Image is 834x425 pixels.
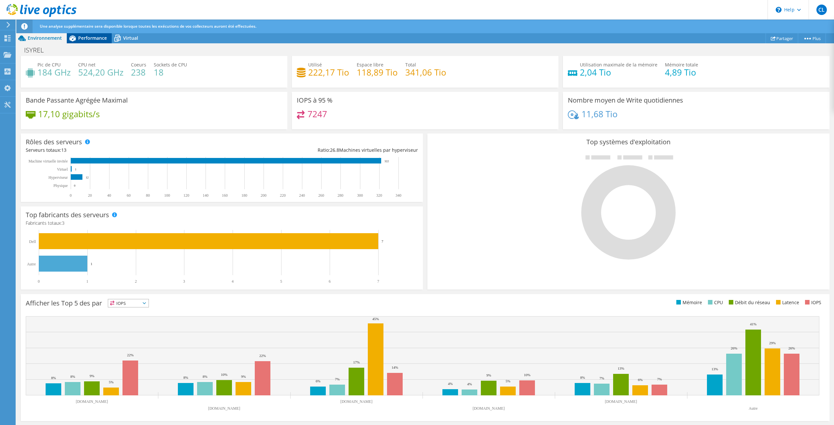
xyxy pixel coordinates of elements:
span: Pic de CPU [37,62,61,68]
text: 13% [618,366,624,370]
span: Utilisation maximale de la mémoire [580,62,657,68]
h4: 341,06 Tio [405,69,446,76]
h4: Fabricants totaux: [26,220,418,227]
text: Virtuel [57,167,68,172]
text: 1 [86,279,88,284]
li: Débit du réseau [727,299,770,306]
text: 4 [232,279,234,284]
text: 4% [467,382,472,386]
text: 22% [259,354,266,358]
text: Dell [29,239,36,244]
text: 8% [203,375,208,378]
h4: 524,20 GHz [78,69,123,76]
text: 220 [280,193,286,198]
text: 7% [335,377,340,381]
span: IOPS [108,299,140,307]
text: 180 [241,193,247,198]
text: 0 [74,184,76,187]
text: 9% [486,373,491,377]
tspan: Machine virtuelle invitée [28,159,68,163]
text: 0 [70,193,72,198]
text: 13% [712,367,718,371]
text: 0 [38,279,40,284]
text: 140 [203,193,208,198]
h4: 184 GHz [37,69,71,76]
text: 29% [769,341,776,345]
text: [DOMAIN_NAME] [605,399,637,404]
span: CL [816,5,827,15]
text: 8% [183,375,188,379]
text: 80 [146,193,150,198]
text: 1 [91,262,93,266]
span: Une analyse supplémentaire sera disponible lorsque toutes les exécutions de vos collecteurs auron... [40,23,256,29]
text: [DOMAIN_NAME] [473,406,505,411]
span: Utilisé [308,62,322,68]
text: 14% [392,365,398,369]
a: Partager [766,33,798,43]
span: Mémoire totale [665,62,698,68]
h4: 222,17 Tio [308,69,349,76]
text: 17% [353,360,360,364]
span: 3 [62,220,65,226]
h3: IOPS à 95 % [297,97,333,104]
text: 9% [90,374,94,378]
li: Latence [774,299,799,306]
text: Autre [27,262,36,266]
h3: Bande Passante Agrégée Maximal [26,97,128,104]
text: 4% [448,382,453,386]
text: 26% [731,346,737,350]
text: 200 [261,193,266,198]
text: 41% [750,322,756,326]
span: 26.8 [330,147,339,153]
h4: 17,10 gigabits/s [38,110,100,118]
h4: 118,89 Tio [357,69,398,76]
text: 300 [357,193,363,198]
text: 7% [599,376,604,380]
text: 26% [788,346,795,350]
li: IOPS [803,299,821,306]
text: 22% [127,353,134,357]
text: 10% [524,373,530,377]
span: Virtual [123,35,138,41]
text: Autre [749,406,757,411]
h3: Nombre moyen de Write quotidiennes [568,97,683,104]
text: 6 [329,279,331,284]
text: 10% [221,373,227,376]
text: [DOMAIN_NAME] [208,406,240,411]
text: 340 [395,193,401,198]
text: 120 [183,193,189,198]
text: 7 [381,239,383,243]
text: 9% [241,375,246,378]
li: CPU [706,299,723,306]
h4: 11,68 Tio [582,110,618,118]
h1: ISYREL [21,47,54,54]
text: 160 [222,193,228,198]
text: 3 [183,279,185,284]
span: Sockets de CPU [154,62,187,68]
h4: 238 [131,69,146,76]
h4: 7247 [308,110,327,118]
text: 20 [88,193,92,198]
text: 8% [70,375,75,378]
text: 260 [318,193,324,198]
span: Coeurs [131,62,146,68]
text: 7% [657,377,662,381]
text: 8% [51,376,56,380]
h3: Top fabricants des serveurs [26,211,109,219]
text: 5% [506,379,510,383]
text: 5% [109,380,114,384]
span: Total [405,62,416,68]
h4: 18 [154,69,187,76]
text: [DOMAIN_NAME] [340,399,373,404]
text: 8% [580,375,585,379]
text: 322 [384,160,389,163]
text: 320 [376,193,382,198]
text: 60 [127,193,131,198]
div: Serveurs totaux: [26,147,222,154]
text: Hyperviseur [49,175,68,180]
text: 240 [299,193,305,198]
h4: 4,89 Tio [665,69,698,76]
text: 6% [638,378,643,382]
text: 5 [280,279,282,284]
text: 100 [164,193,170,198]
